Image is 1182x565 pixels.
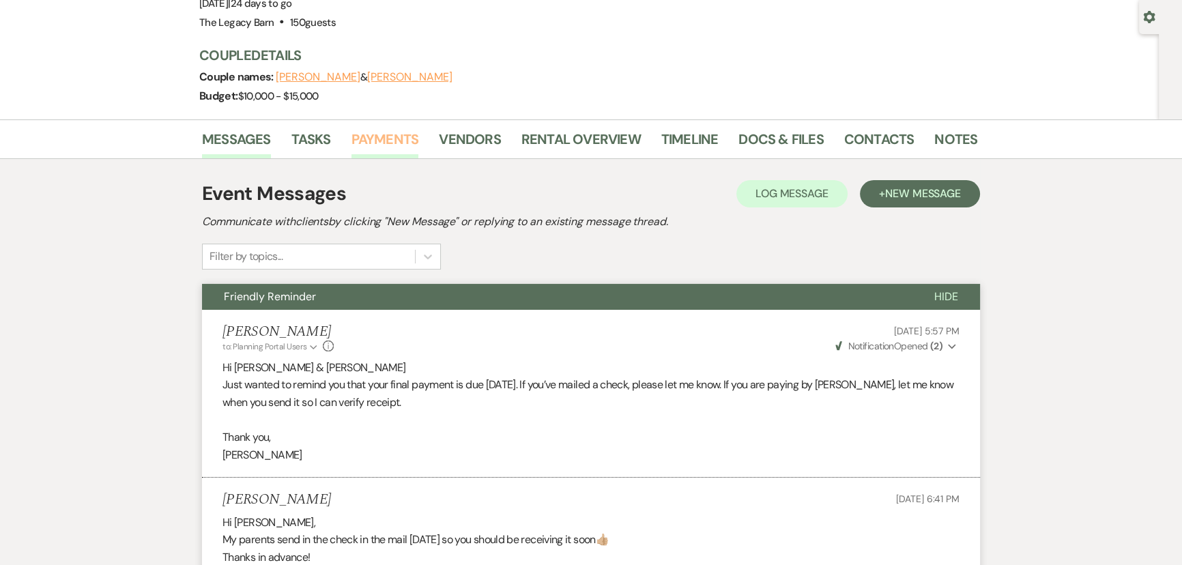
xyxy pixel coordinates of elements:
button: Log Message [736,180,848,207]
a: Timeline [661,128,719,158]
a: Docs & Files [738,128,823,158]
button: Open lead details [1143,10,1155,23]
a: Contacts [844,128,914,158]
p: [PERSON_NAME] [222,446,960,464]
span: $10,000 - $15,000 [238,89,319,103]
button: Friendly Reminder [202,284,912,310]
h3: Couple Details [199,46,964,65]
span: Friendly Reminder [224,289,316,304]
span: to: Planning Portal Users [222,341,306,352]
a: Messages [202,128,271,158]
span: Notification [848,340,893,352]
a: Tasks [291,128,331,158]
span: Opened [835,340,942,352]
button: to: Planning Portal Users [222,341,319,353]
span: 150 guests [290,16,336,29]
button: [PERSON_NAME] [367,72,452,83]
p: Hi [PERSON_NAME] & [PERSON_NAME] [222,359,960,377]
strong: ( 2 ) [930,340,942,352]
span: [DATE] 5:57 PM [894,325,960,337]
h2: Communicate with clients by clicking "New Message" or replying to an existing message thread. [202,214,980,230]
h5: [PERSON_NAME] [222,491,331,508]
button: +New Message [860,180,980,207]
div: Filter by topics... [210,248,283,265]
span: Couple names: [199,70,276,84]
p: Just wanted to remind you that your final payment is due [DATE]. If you’ve mailed a check, please... [222,376,960,411]
button: [PERSON_NAME] [276,72,360,83]
a: Notes [934,128,977,158]
a: Payments [351,128,419,158]
a: Rental Overview [521,128,641,158]
button: Hide [912,284,980,310]
p: Thank you, [222,429,960,446]
h1: Event Messages [202,179,346,208]
span: New Message [885,186,961,201]
p: My parents send in the check in the mail [DATE] so you should be receiving it soon👍🏼 [222,531,960,549]
span: Budget: [199,89,238,103]
span: The Legacy Barn [199,16,274,29]
span: [DATE] 6:41 PM [896,493,960,505]
p: Hi [PERSON_NAME], [222,514,960,532]
span: Log Message [755,186,828,201]
button: NotificationOpened (2) [833,339,960,353]
span: & [276,70,452,84]
h5: [PERSON_NAME] [222,323,334,341]
a: Vendors [439,128,500,158]
span: Hide [934,289,958,304]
